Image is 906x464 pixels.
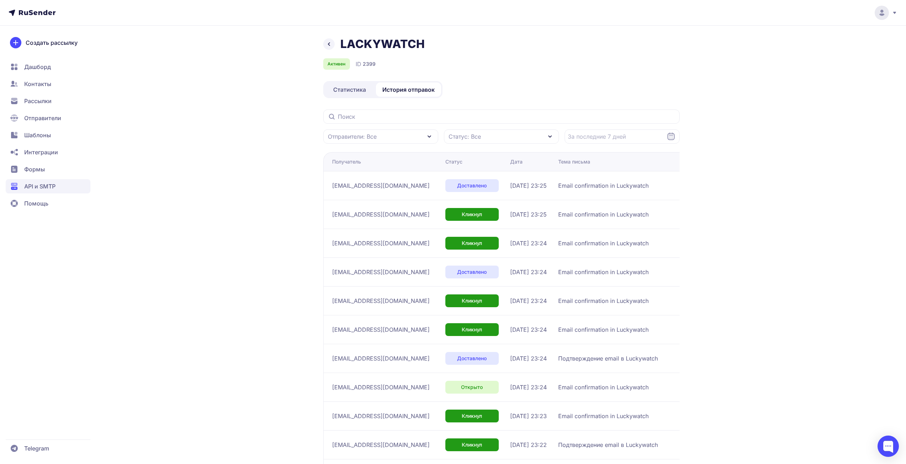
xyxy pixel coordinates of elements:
[332,441,430,449] span: [EMAIL_ADDRESS][DOMAIN_NAME]
[332,383,430,391] span: [EMAIL_ADDRESS][DOMAIN_NAME]
[462,297,482,304] span: Кликнул
[462,211,482,218] span: Кликнул
[332,412,430,420] span: [EMAIL_ADDRESS][DOMAIN_NAME]
[24,182,56,191] span: API и SMTP
[462,240,482,247] span: Кликнул
[363,60,376,68] span: 2399
[332,325,430,334] span: [EMAIL_ADDRESS][DOMAIN_NAME]
[24,165,45,174] span: Формы
[558,441,658,449] span: Подтверждение email в Luckywatch
[457,355,487,362] span: Доставлено
[510,412,547,420] span: [DATE] 23:23
[6,441,90,455] a: Telegram
[328,61,345,67] span: Активен
[462,441,482,448] span: Кликнул
[332,268,430,276] span: [EMAIL_ADDRESS][DOMAIN_NAME]
[510,325,547,334] span: [DATE] 23:24
[445,158,462,165] div: Статус
[26,38,78,47] span: Создать рассылку
[332,210,430,219] span: [EMAIL_ADDRESS][DOMAIN_NAME]
[462,412,482,420] span: Кликнул
[332,158,361,165] div: Получатель
[332,297,430,305] span: [EMAIL_ADDRESS][DOMAIN_NAME]
[376,82,441,97] a: История отправок
[24,80,51,88] span: Контакты
[510,268,547,276] span: [DATE] 23:24
[558,412,649,420] span: Email confirmation in Luckywatch
[462,326,482,333] span: Кликнул
[333,85,366,94] span: Статистика
[24,97,52,105] span: Рассылки
[332,354,430,363] span: [EMAIL_ADDRESS][DOMAIN_NAME]
[332,181,430,190] span: [EMAIL_ADDRESS][DOMAIN_NAME]
[457,268,487,276] span: Доставлено
[510,239,547,247] span: [DATE] 23:24
[325,82,375,97] a: Статистика
[323,110,680,124] input: Поиск
[558,325,649,334] span: Email confirmation in Luckywatch
[24,63,51,71] span: Дашборд
[328,132,377,141] span: Отправители: Все
[558,383,649,391] span: Email confirmation in Luckywatch
[510,297,547,305] span: [DATE] 23:24
[510,383,547,391] span: [DATE] 23:24
[565,129,680,144] input: Datepicker input
[558,268,649,276] span: Email confirmation in Luckywatch
[558,239,649,247] span: Email confirmation in Luckywatch
[340,37,425,51] h1: LACKYWATCH
[24,131,51,139] span: Шаблоны
[510,441,547,449] span: [DATE] 23:22
[332,239,430,247] span: [EMAIL_ADDRESS][DOMAIN_NAME]
[558,297,649,305] span: Email confirmation in Luckywatch
[356,60,376,68] div: ID
[24,114,61,122] span: Отправители
[510,354,547,363] span: [DATE] 23:24
[558,354,658,363] span: Подтверждение email в Luckywatch
[24,148,58,156] span: Интеграции
[510,210,547,219] span: [DATE] 23:25
[558,158,590,165] div: Тема письма
[510,158,523,165] div: Дата
[24,444,49,453] span: Telegram
[558,210,649,219] span: Email confirmation in Luckywatch
[510,181,547,190] span: [DATE] 23:25
[382,85,435,94] span: История отправок
[449,132,481,141] span: Статус: Все
[558,181,649,190] span: Email confirmation in Luckywatch
[457,182,487,189] span: Доставлено
[461,384,483,391] span: Открыто
[24,199,48,208] span: Помощь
